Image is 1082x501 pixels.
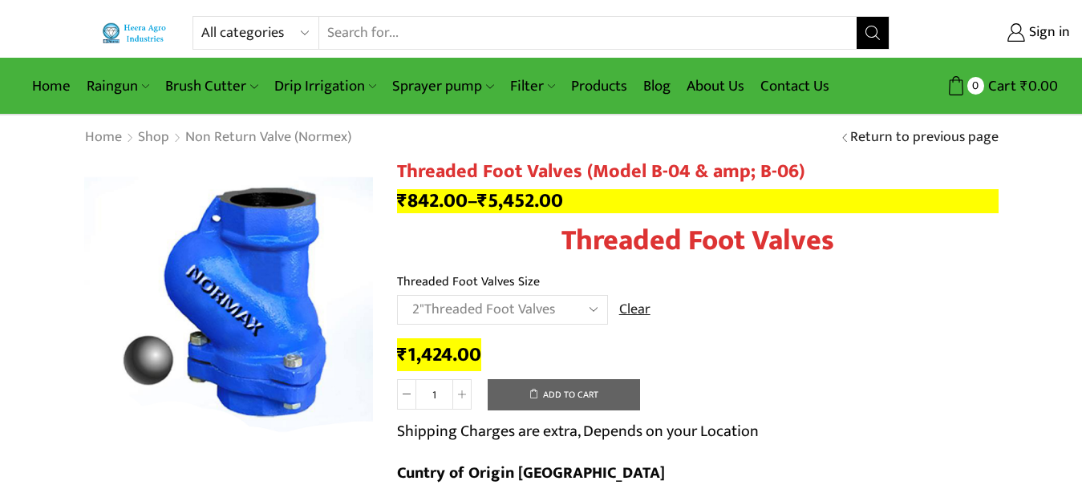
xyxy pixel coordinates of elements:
a: Filter [502,67,563,105]
input: Search for... [319,17,857,49]
a: Blog [635,67,679,105]
a: Home [84,127,123,148]
span: ₹ [477,184,488,217]
button: Add to cart [488,379,640,411]
p: – [397,189,999,213]
span: Sign in [1025,22,1070,43]
h1: Threaded Foot Valves (Model B-04 & amp; B-06) [397,160,999,184]
bdi: 5,452.00 [477,184,563,217]
a: Shop [137,127,170,148]
a: Clear options [619,300,650,321]
p: Shipping Charges are extra, Depends on your Location [397,418,759,444]
a: 0 Cart ₹0.00 [906,71,1058,101]
span: ₹ [1020,74,1028,99]
span: ₹ [397,184,407,217]
span: ₹ [397,338,407,371]
nav: Breadcrumb [84,127,352,148]
a: Contact Us [752,67,837,105]
bdi: 1,424.00 [397,338,481,371]
input: Product quantity [416,379,452,410]
a: Drip Irrigation [266,67,384,105]
a: Non Return Valve (Normex) [184,127,352,148]
a: Sign in [914,18,1070,47]
a: Products [563,67,635,105]
a: Raingun [79,67,157,105]
a: Brush Cutter [157,67,265,105]
h1: Threaded Foot Valves [397,224,999,258]
a: About Us [679,67,752,105]
a: Home [24,67,79,105]
bdi: 842.00 [397,184,468,217]
bdi: 0.00 [1020,74,1058,99]
b: Cuntry of Origin [GEOGRAPHIC_DATA] [397,459,665,487]
span: 0 [967,77,984,94]
a: Return to previous page [850,127,999,148]
label: Threaded Foot Valves Size [397,273,540,291]
span: Cart [984,75,1016,97]
a: Sprayer pump [384,67,501,105]
button: Search button [857,17,889,49]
